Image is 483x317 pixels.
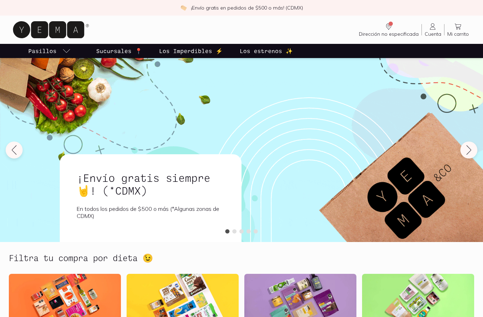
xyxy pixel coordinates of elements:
[77,205,225,219] p: En todos los pedidos de $500 o más (*Algunas zonas de CDMX)
[9,253,153,263] h2: Filtra tu compra por dieta 😉
[77,171,225,197] h1: ¡Envío gratis siempre🤘! (*CDMX)
[159,47,223,55] p: Los Imperdibles ⚡️
[422,22,444,37] a: Cuenta
[359,31,419,37] span: Dirección no especificada
[96,47,142,55] p: Sucursales 📍
[425,31,441,37] span: Cuenta
[238,44,294,58] a: Los estrenos ✨
[180,5,187,11] img: check
[158,44,224,58] a: Los Imperdibles ⚡️
[444,22,472,37] a: Mi carrito
[27,44,72,58] a: pasillo-todos-link
[240,47,293,55] p: Los estrenos ✨
[191,4,303,11] p: ¡Envío gratis en pedidos de $500 o más! (CDMX)
[447,31,469,37] span: Mi carrito
[28,47,57,55] p: Pasillos
[95,44,144,58] a: Sucursales 📍
[356,22,421,37] a: Dirección no especificada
